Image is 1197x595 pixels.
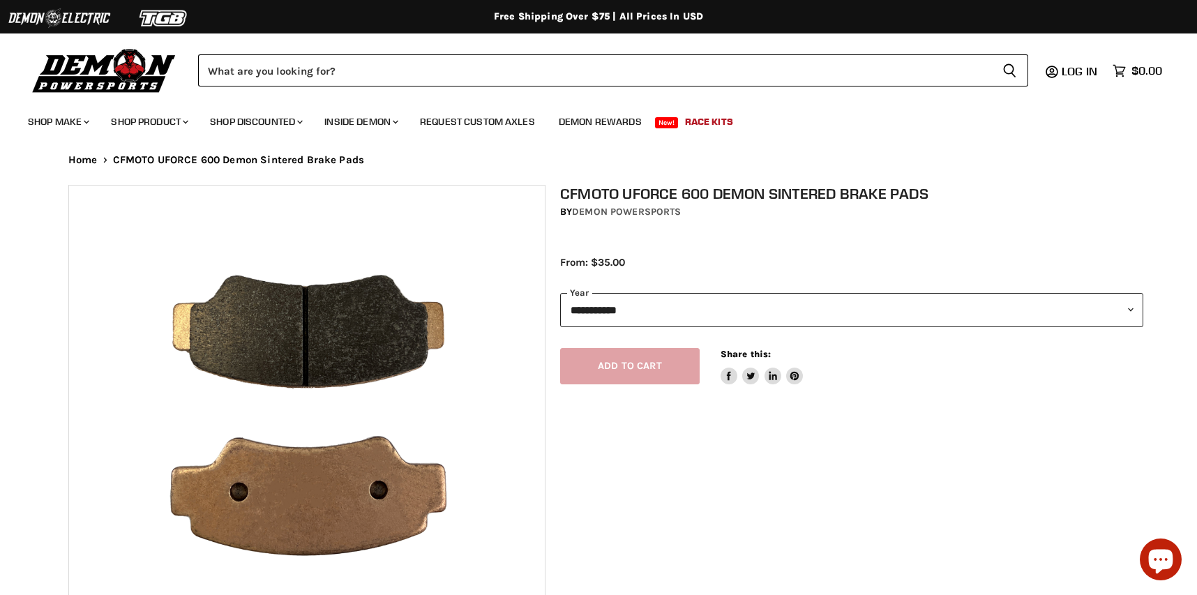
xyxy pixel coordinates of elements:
[7,5,112,31] img: Demon Electric Logo 2
[560,256,625,269] span: From: $35.00
[560,293,1143,327] select: year
[675,107,744,136] a: Race Kits
[1055,65,1106,77] a: Log in
[409,107,545,136] a: Request Custom Axles
[112,5,216,31] img: TGB Logo 2
[17,107,98,136] a: Shop Make
[113,154,364,166] span: CFMOTO UFORCE 600 Demon Sintered Brake Pads
[548,107,652,136] a: Demon Rewards
[560,204,1143,220] div: by
[1136,538,1186,584] inbox-online-store-chat: Shopify online store chat
[314,107,407,136] a: Inside Demon
[100,107,197,136] a: Shop Product
[40,10,1157,23] div: Free Shipping Over $75 | All Prices In USD
[655,117,679,128] span: New!
[40,154,1157,166] nav: Breadcrumbs
[560,185,1143,202] h1: CFMOTO UFORCE 600 Demon Sintered Brake Pads
[1062,64,1097,78] span: Log in
[721,349,771,359] span: Share this:
[1106,61,1169,81] a: $0.00
[17,102,1159,136] ul: Main menu
[721,348,804,385] aside: Share this:
[200,107,311,136] a: Shop Discounted
[198,54,1028,86] form: Product
[68,154,98,166] a: Home
[991,54,1028,86] button: Search
[198,54,991,86] input: Search
[1131,64,1162,77] span: $0.00
[572,206,681,218] a: Demon Powersports
[28,45,181,95] img: Demon Powersports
